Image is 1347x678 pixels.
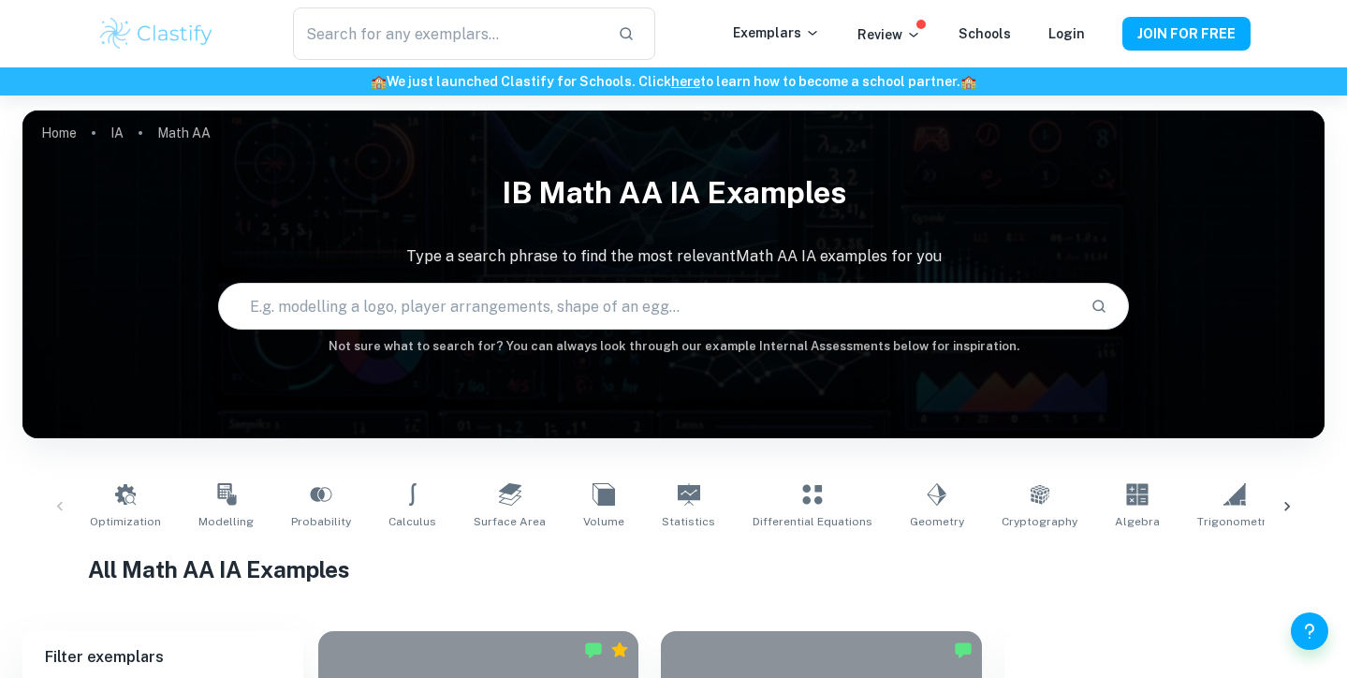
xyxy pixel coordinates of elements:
span: Trigonometry [1197,513,1272,530]
h6: Not sure what to search for? You can always look through our example Internal Assessments below f... [22,337,1325,356]
a: here [671,74,700,89]
p: Exemplars [733,22,820,43]
button: JOIN FOR FREE [1122,17,1251,51]
span: Calculus [388,513,436,530]
span: 🏫 [960,74,976,89]
img: Marked [584,641,603,659]
span: Volume [583,513,624,530]
button: Search [1083,290,1115,322]
h6: We just launched Clastify for Schools. Click to learn how to become a school partner. [4,71,1343,92]
a: Schools [959,26,1011,41]
span: Modelling [198,513,254,530]
input: Search for any exemplars... [293,7,602,60]
a: Home [41,120,77,146]
p: Type a search phrase to find the most relevant Math AA IA examples for you [22,245,1325,268]
button: Help and Feedback [1291,612,1328,650]
h1: IB Math AA IA examples [22,163,1325,223]
img: Clastify logo [97,15,216,52]
span: 🏫 [371,74,387,89]
div: Premium [610,641,629,659]
img: Marked [954,641,973,659]
p: Math AA [157,123,211,143]
span: Surface Area [474,513,546,530]
p: Review [857,24,921,45]
span: Geometry [910,513,964,530]
span: Probability [291,513,351,530]
span: Optimization [90,513,161,530]
h1: All Math AA IA Examples [88,553,1260,586]
a: IA [110,120,124,146]
a: Login [1048,26,1085,41]
span: Algebra [1115,513,1160,530]
input: E.g. modelling a logo, player arrangements, shape of an egg... [219,280,1076,332]
span: Statistics [662,513,715,530]
span: Differential Equations [753,513,872,530]
span: Cryptography [1002,513,1077,530]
